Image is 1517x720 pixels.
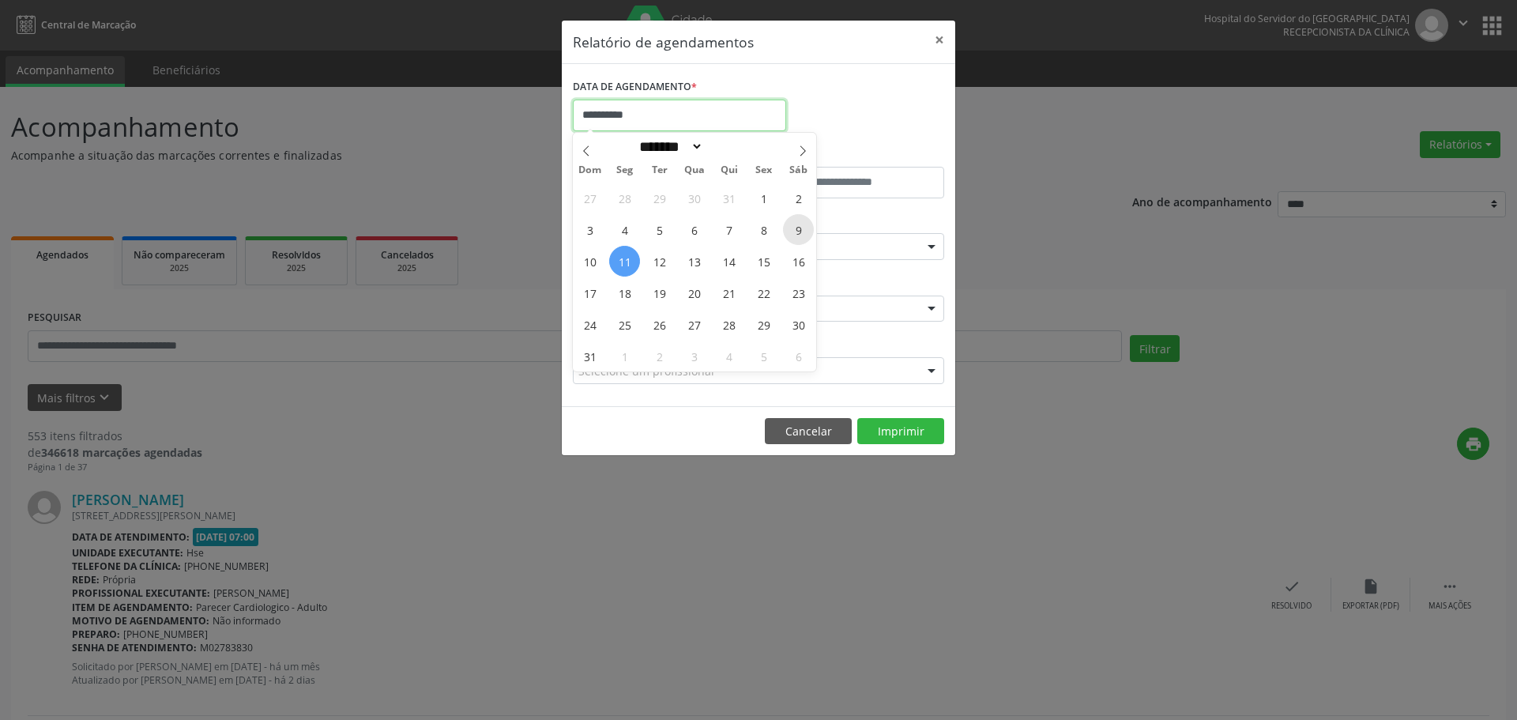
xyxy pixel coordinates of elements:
[679,341,710,371] span: Setembro 3, 2025
[578,363,714,379] span: Selecione um profissional
[573,165,608,175] span: Dom
[762,142,944,167] label: ATÉ
[574,246,605,277] span: Agosto 10, 2025
[573,75,697,100] label: DATA DE AGENDAMENTO
[703,138,755,155] input: Year
[609,341,640,371] span: Setembro 1, 2025
[679,246,710,277] span: Agosto 13, 2025
[924,21,955,59] button: Close
[748,214,779,245] span: Agosto 8, 2025
[644,183,675,213] span: Julho 29, 2025
[644,277,675,308] span: Agosto 19, 2025
[783,309,814,340] span: Agosto 30, 2025
[748,309,779,340] span: Agosto 29, 2025
[713,214,744,245] span: Agosto 7, 2025
[679,214,710,245] span: Agosto 6, 2025
[609,183,640,213] span: Julho 28, 2025
[783,214,814,245] span: Agosto 9, 2025
[857,418,944,445] button: Imprimir
[783,183,814,213] span: Agosto 2, 2025
[609,214,640,245] span: Agosto 4, 2025
[574,214,605,245] span: Agosto 3, 2025
[748,277,779,308] span: Agosto 22, 2025
[783,341,814,371] span: Setembro 6, 2025
[713,277,744,308] span: Agosto 21, 2025
[644,246,675,277] span: Agosto 12, 2025
[574,309,605,340] span: Agosto 24, 2025
[781,165,816,175] span: Sáb
[712,165,747,175] span: Qui
[642,165,677,175] span: Ter
[748,341,779,371] span: Setembro 5, 2025
[609,246,640,277] span: Agosto 11, 2025
[765,418,852,445] button: Cancelar
[679,309,710,340] span: Agosto 27, 2025
[574,341,605,371] span: Agosto 31, 2025
[644,341,675,371] span: Setembro 2, 2025
[608,165,642,175] span: Seg
[713,183,744,213] span: Julho 31, 2025
[679,183,710,213] span: Julho 30, 2025
[713,246,744,277] span: Agosto 14, 2025
[783,277,814,308] span: Agosto 23, 2025
[609,277,640,308] span: Agosto 18, 2025
[644,214,675,245] span: Agosto 5, 2025
[574,183,605,213] span: Julho 27, 2025
[713,341,744,371] span: Setembro 4, 2025
[644,309,675,340] span: Agosto 26, 2025
[609,309,640,340] span: Agosto 25, 2025
[747,165,781,175] span: Sex
[573,32,754,52] h5: Relatório de agendamentos
[748,246,779,277] span: Agosto 15, 2025
[748,183,779,213] span: Agosto 1, 2025
[783,246,814,277] span: Agosto 16, 2025
[679,277,710,308] span: Agosto 20, 2025
[634,138,703,155] select: Month
[713,309,744,340] span: Agosto 28, 2025
[677,165,712,175] span: Qua
[574,277,605,308] span: Agosto 17, 2025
